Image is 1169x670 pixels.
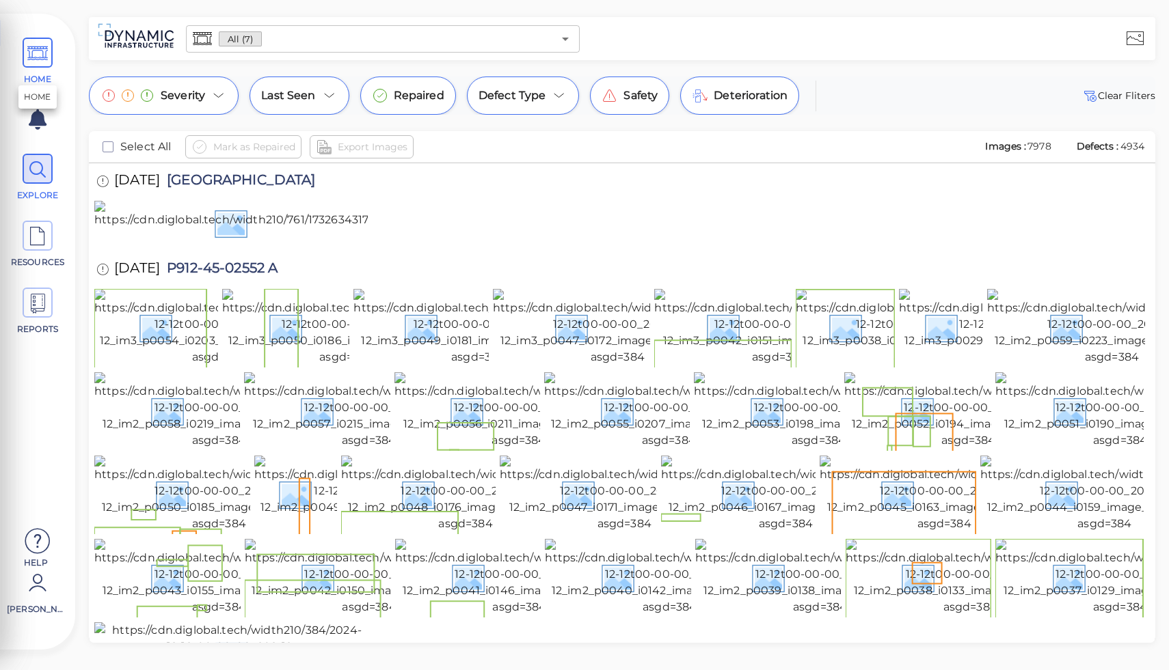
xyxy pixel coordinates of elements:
[245,539,494,615] img: https://cdn.diglobal.tech/width210/384/2024-12-12t00-00-00_202-12-12_im2_p0042_i0150_image_index_...
[341,456,591,532] img: https://cdn.diglobal.tech/width210/384/2024-12-12t00-00-00_202-12-12_im2_p0048_i0176_image_index_...
[353,289,603,365] img: https://cdn.diglobal.tech/width210/384/2024-12-12t00-00-00_202-12-12_im3_p0049_i0181_image_index_...
[394,372,644,449] img: https://cdn.diglobal.tech/width210/384/2024-12-12t00-00-00_202-12-12_im2_p0056_i0211_image_index_...
[9,323,67,335] span: REPORTS
[222,289,472,365] img: https://cdn.diglobal.tech/width210/384/2024-12-12t00-00-00_202-12-12_im3_p0050_i0186_image_index_...
[94,372,344,449] img: https://cdn.diglobal.tech/width210/384/2024-12-12t00-00-00_202-12-12_im2_p0058_i0219_image_index_...
[94,539,344,615] img: https://cdn.diglobal.tech/width210/384/2024-12-12t00-00-00_202-12-12_im2_p0043_i0155_image_index_...
[160,173,316,191] span: [GEOGRAPHIC_DATA]
[493,289,742,365] img: https://cdn.diglobal.tech/width210/384/2024-12-12t00-00-00_202-12-12_im3_p0047_i0172_image_index_...
[261,87,315,104] span: Last Seen
[94,289,344,365] img: https://cdn.diglobal.tech/width210/384/2024-12-12t00-00-00_202-12-12_im3_p0054_i0203_image_index_...
[1027,140,1051,152] span: 7978
[7,557,65,568] span: Help
[219,33,261,46] span: All (7)
[1075,140,1120,152] span: Defects :
[213,139,295,155] span: Mark as Repaired
[844,372,1094,449] img: https://cdn.diglobal.tech/width210/384/2024-12-12t00-00-00_202-12-12_im2_p0052_i0194_image_index_...
[695,539,945,615] img: https://cdn.diglobal.tech/width210/384/2024-12-12t00-00-00_202-12-12_im2_p0039_i0138_image_index_...
[820,456,1069,532] img: https://cdn.diglobal.tech/width210/384/2024-12-12t00-00-00_202-12-12_im2_p0045_i0163_image_index_...
[161,87,205,104] span: Severity
[9,189,67,201] span: EXPLORE
[714,87,788,104] span: Deterioration
[661,456,911,532] img: https://cdn.diglobal.tech/width210/384/2024-12-12t00-00-00_202-12-12_im2_p0046_i0167_image_index_...
[846,539,1095,615] img: https://cdn.diglobal.tech/width210/384/2024-12-12t00-00-00_202-12-12_im2_p0038_i0133_image_index_...
[984,140,1027,152] span: Images :
[899,289,1148,365] img: https://cdn.diglobal.tech/width210/384/2024-12-12t00-00-00_202-12-12_im3_p0029_i0097_image_index_...
[244,372,494,449] img: https://cdn.diglobal.tech/width210/384/2024-12-12t00-00-00_202-12-12_im2_p0057_i0215_image_index_...
[1111,609,1159,660] iframe: Chat
[9,73,67,85] span: HOME
[654,289,904,365] img: https://cdn.diglobal.tech/width210/384/2024-12-12t00-00-00_202-12-12_im3_p0042_i0151_image_index_...
[556,29,575,48] button: Open
[9,256,67,268] span: RESOURCES
[545,539,794,615] img: https://cdn.diglobal.tech/width210/384/2024-12-12t00-00-00_202-12-12_im2_p0040_i0142_image_index_...
[94,201,810,245] img: https://cdn.diglobal.tech/width210/761/1732634317873_photo%2016_2024_span%202_girder%208%20facia_...
[500,456,749,532] img: https://cdn.diglobal.tech/width210/384/2024-12-12t00-00-00_202-12-12_im2_p0047_i0171_image_index_...
[160,261,278,279] span: P912-45-02552 A
[1120,140,1144,152] span: 4934
[120,139,172,155] span: Select All
[479,87,546,104] span: Defect Type
[694,372,943,449] img: https://cdn.diglobal.tech/width210/384/2024-12-12t00-00-00_202-12-12_im2_p0053_i0198_image_index_...
[114,261,160,279] span: [DATE]
[394,87,444,104] span: Repaired
[7,603,65,615] span: [PERSON_NAME]
[544,372,794,449] img: https://cdn.diglobal.tech/width210/384/2024-12-12t00-00-00_202-12-12_im2_p0055_i0207_image_index_...
[623,87,658,104] span: Safety
[114,173,160,191] span: [DATE]
[254,456,504,532] img: https://cdn.diglobal.tech/width210/384/2024-12-12t00-00-00_202-12-12_im2_p0049_i0180_image_index_...
[338,139,407,155] span: Export Images
[395,539,645,615] img: https://cdn.diglobal.tech/width210/384/2024-12-12t00-00-00_202-12-12_im2_p0041_i0146_image_index_...
[94,456,344,532] img: https://cdn.diglobal.tech/width210/384/2024-12-12t00-00-00_202-12-12_im2_p0050_i0185_image_index_...
[1081,87,1155,104] span: Clear Fliters
[796,289,1045,365] img: https://cdn.diglobal.tech/width210/384/2024-12-12t00-00-00_202-12-12_im3_p0038_i0134_image_index_...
